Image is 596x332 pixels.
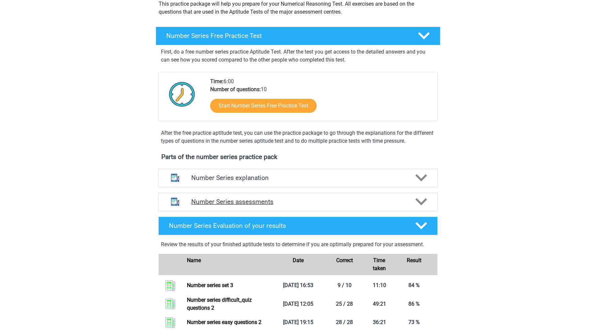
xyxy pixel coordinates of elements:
[161,48,435,64] p: First, do a free number series practice Aptitude Test. After the test you get access to the detai...
[210,86,261,92] b: Number of questions:
[161,153,435,161] h4: Parts of the number series practice pack
[275,256,321,272] div: Date
[187,282,233,288] a: Number series set 3
[169,222,405,230] h4: Number Series Evaluation of your results
[166,32,407,40] h4: Number Series Free Practice Test
[167,193,184,210] img: number series assessments
[182,256,275,272] div: Name
[156,169,440,187] a: explanations Number Series explanation
[210,99,317,113] a: Start Number Series Free Practice Test
[210,78,223,84] b: Time:
[205,78,437,121] div: 6:00 10
[368,256,391,272] div: Time taken
[187,297,252,311] a: Number series difficult_quiz questions 2
[161,241,435,249] p: Review the results of your finished aptitude tests to determine if you are optimally prepared for...
[158,129,438,145] div: After the free practice aptitude test, you can use the practice package to go through the explana...
[167,169,184,186] img: number series explanations
[165,78,199,111] img: Clock
[321,256,368,272] div: Correct
[391,256,437,272] div: Result
[153,27,443,45] a: Number Series Free Practice Test
[187,319,261,325] a: Number series easy questions 2
[156,217,440,235] a: Number Series Evaluation of your results
[191,198,405,206] h4: Number Series assessments
[191,174,405,182] h4: Number Series explanation
[156,193,440,211] a: assessments Number Series assessments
